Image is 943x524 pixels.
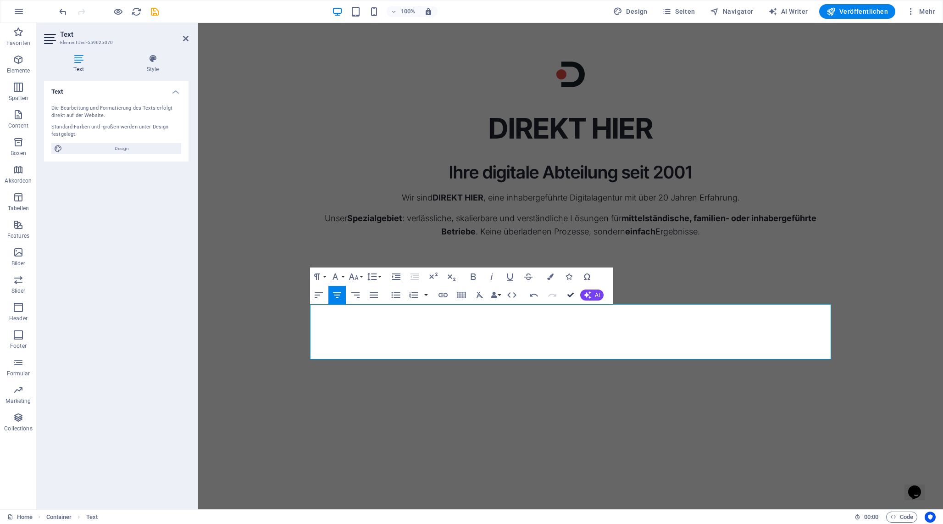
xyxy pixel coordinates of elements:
button: HTML [503,286,521,304]
p: Akkordeon [5,177,32,184]
button: Nummerierte Liste [422,286,430,304]
button: Usercentrics [925,512,936,523]
h4: Text [44,81,189,97]
button: Formatierung [310,268,327,286]
span: Mehr [906,7,935,16]
button: Schriftgröße [347,268,364,286]
a: Klick, um Auswahl aufzuheben. Doppelklick öffnet Seitenverwaltung [7,512,33,523]
button: Formatierung löschen [471,286,488,304]
p: Favoriten [6,39,30,47]
p: Footer [10,342,27,350]
button: Hochgestellt [424,268,442,286]
p: Boxen [11,150,26,157]
h2: Text [60,30,189,39]
strong: mittelständische, familien- oder inhabergeführte Betriebe [243,190,618,213]
button: Fett (⌘B) [465,268,482,286]
span: AI Writer [768,7,808,16]
button: Tiefgestellt [443,268,460,286]
i: Bei Größenänderung Zoomstufe automatisch an das gewählte Gerät anpassen. [424,7,433,16]
button: Linksbündig ausrichten [310,286,327,304]
p: Marketing [6,397,31,405]
button: Code [886,512,917,523]
button: save [149,6,160,17]
button: Data Bindings [489,286,502,304]
p: Spalten [9,95,28,102]
i: Save (Ctrl+S) [150,6,160,17]
button: Kursiv (⌘I) [483,268,500,286]
button: Navigator [706,4,757,19]
button: Unnummerierte Liste [387,286,405,304]
p: Elemente [7,67,30,74]
button: Blocksatz [365,286,383,304]
button: Einzug vergrößern [388,268,405,286]
div: Die Bearbeitung und Formatierung des Texts erfolgt direkt auf der Website. [51,105,181,120]
button: Veröffentlichen [819,4,895,19]
span: 00 00 [864,512,878,523]
button: Seiten [659,4,699,19]
h4: Style [117,54,189,73]
span: Klick zum Auswählen. Doppelklick zum Bearbeiten [86,512,98,523]
button: Mehr [903,4,939,19]
button: Zeilenhöhe [365,268,383,286]
p: Slider [11,287,26,295]
button: Zentriert ausrichten [328,286,346,304]
button: Einzug verkleinern [406,268,423,286]
button: Sonderzeichen [578,268,596,286]
button: Design [610,4,651,19]
p: Features [7,232,29,240]
button: undo [57,6,68,17]
strong: Spezialgebiet [149,190,204,200]
p: Wir sind , eine inhabergeführte Digitalagentur mit über 20 Jahren Erfahrung. [112,168,633,181]
h6: Session-Zeit [854,512,879,523]
button: Link einfügen [434,286,452,304]
p: Collections [4,425,32,432]
span: Seiten [662,7,695,16]
span: Veröffentlichen [827,7,888,16]
h4: Text [44,54,117,73]
button: Klicke hier, um den Vorschau-Modus zu verlassen [112,6,123,17]
button: AI Writer [765,4,812,19]
button: Wiederholen (⌘⇧Z) [544,286,561,304]
strong: einfach [427,204,457,213]
button: Durchgestrichen [520,268,537,286]
span: Navigator [710,7,754,16]
strong: DIREKT HIER [234,170,285,179]
p: Formular [7,370,30,377]
span: AI [595,292,600,298]
h3: Element #ed-559625070 [60,39,170,47]
button: Icons [560,268,577,286]
span: Design [613,7,648,16]
i: Rückgängig: Überschrift ändern (Strg+Z) [58,6,68,17]
button: Tabelle einfügen [453,286,470,304]
button: Schriftart [328,268,346,286]
button: Confirm (⌘+⏎) [562,286,579,304]
i: Seite neu laden [131,6,142,17]
button: Design [51,143,181,154]
span: Design [65,143,178,154]
p: Content [8,122,28,129]
button: 100% [387,6,419,17]
p: Bilder [11,260,26,267]
button: Farben [542,268,559,286]
button: Nummerierte Liste [405,286,422,304]
span: Klick zum Auswählen. Doppelklick zum Bearbeiten [46,512,72,523]
iframe: chat widget [706,450,736,477]
div: Standard-Farben und -größen werden unter Design festgelegt. [51,123,181,139]
button: Rückgängig (⌘Z) [525,286,543,304]
button: AI [580,290,604,301]
nav: breadcrumb [46,512,98,523]
p: Tabellen [8,205,29,212]
span: : [871,513,872,520]
button: Rechtsbündig ausrichten [347,286,364,304]
p: Header [9,315,28,322]
p: Unser : verlässliche, skalierbare und verständliche Lösungen für . Keine überladenen Prozesse, so... [112,189,633,215]
span: Code [890,512,913,523]
button: reload [131,6,142,17]
h6: 100% [400,6,415,17]
button: Unterstrichen (⌘U) [501,268,519,286]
